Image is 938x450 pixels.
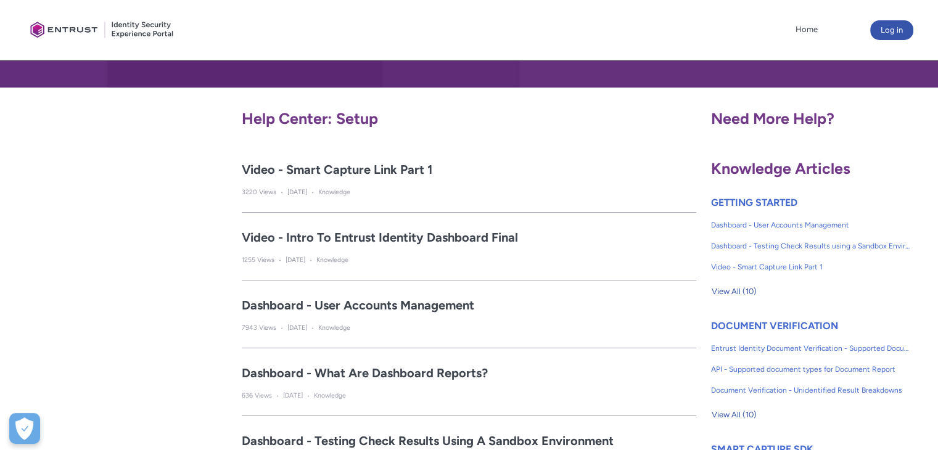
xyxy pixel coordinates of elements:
[711,219,913,231] span: Dashboard - User Accounts Management
[242,364,696,382] a: Dashboard - What are Dashboard Reports?
[9,413,40,444] button: Open Preferences
[287,188,307,196] span: [DATE]
[307,393,310,399] span: •
[242,228,696,247] a: Video - Intro to Entrust Identity Dashboard Final
[310,257,312,263] span: •
[711,320,838,332] a: DOCUMENT VERIFICATION
[242,256,274,264] span: 1255 Views
[711,261,913,272] span: Video - Smart Capture Link Part 1
[242,432,696,450] a: Dashboard - Testing Check Results using a Sandbox Environment
[287,324,307,332] span: [DATE]
[316,256,348,264] span: Knowledge
[711,343,913,354] span: Entrust Identity Document Verification - Supported Document type and size
[711,109,834,128] span: Need More Help?
[242,188,276,196] span: 3220 Views
[242,324,276,332] span: 7943 Views
[711,215,913,235] a: Dashboard - User Accounts Management
[711,197,797,208] a: GETTING STARTED
[711,385,913,396] span: Document Verification - Unidentified Result Breakdowns
[870,20,913,40] button: Log in
[711,359,913,380] a: API - Supported document types for Document Report
[242,391,272,399] span: 636 Views
[712,282,757,301] span: View All (10)
[711,235,913,256] a: Dashboard - Testing Check Results using a Sandbox Environment
[276,393,279,399] span: •
[711,282,757,301] button: View All (10)
[242,160,696,179] a: Video - Smart Capture Link Part 1
[9,413,40,444] div: Cookie Preferences
[711,380,913,401] a: Document Verification - Unidentified Result Breakdowns
[311,189,314,195] span: •
[286,256,305,264] span: [DATE]
[711,240,913,252] span: Dashboard - Testing Check Results using a Sandbox Environment
[318,188,350,196] span: Knowledge
[792,20,821,39] a: Home
[283,391,303,399] span: [DATE]
[314,391,346,399] span: Knowledge
[711,338,913,359] a: Entrust Identity Document Verification - Supported Document type and size
[711,405,757,425] button: View All (10)
[711,364,913,375] span: API - Supported document types for Document Report
[711,159,850,178] span: Knowledge Articles
[318,324,350,332] span: Knowledge
[281,325,283,331] span: •
[242,296,696,314] a: Dashboard - User Accounts Management
[711,256,913,277] a: Video - Smart Capture Link Part 1
[281,189,283,195] span: •
[712,406,757,424] span: View All (10)
[242,109,378,128] span: Help Center: setup
[311,325,314,331] span: •
[279,257,281,263] span: •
